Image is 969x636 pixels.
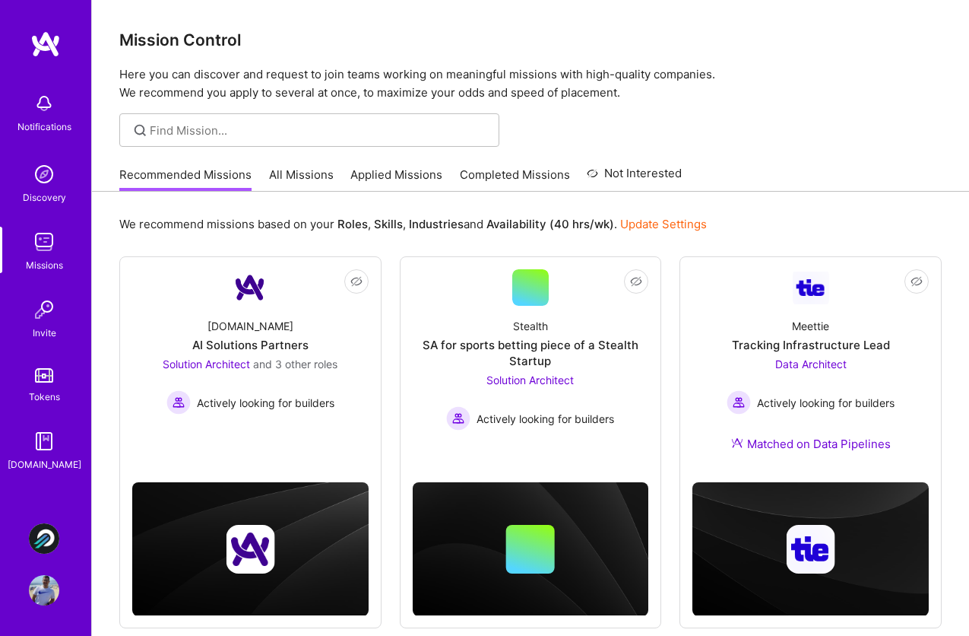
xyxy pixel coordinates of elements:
img: teamwork [29,227,59,257]
img: Ateam Purple Icon [731,437,743,449]
img: Plato Systems: Front-End Development [29,523,59,554]
h3: Mission Control [119,30,942,49]
p: Here you can discover and request to join teams working on meaningful missions with high-quality ... [119,65,942,102]
img: bell [29,88,59,119]
div: Invite [33,325,56,341]
img: Invite [29,294,59,325]
span: Actively looking for builders [197,395,334,411]
i: icon SearchGrey [131,122,149,139]
img: guide book [29,426,59,456]
img: cover [692,482,929,616]
a: User Avatar [25,575,63,606]
div: [DOMAIN_NAME] [207,318,293,334]
b: Availability (40 hrs/wk) [486,217,614,231]
div: SA for sports betting piece of a Stealth Startup [413,337,649,369]
a: Recommended Missions [119,167,252,192]
a: Completed Missions [460,167,570,192]
p: We recommend missions based on your , , and . [119,216,707,232]
a: All Missions [269,167,334,192]
i: icon EyeClosed [350,275,363,288]
div: AI Solutions Partners [192,337,309,353]
b: Skills [374,217,403,231]
div: Missions [26,257,63,273]
a: StealthSA for sports betting piece of a Stealth StartupSolution Architect Actively looking for bu... [413,269,649,436]
input: Find Mission... [150,122,488,138]
img: User Avatar [29,575,59,606]
span: Actively looking for builders [757,395,895,411]
a: Plato Systems: Front-End Development [25,523,63,554]
div: Notifications [17,119,71,135]
img: Actively looking for builders [446,406,470,431]
span: Solution Architect [486,374,574,386]
div: Meettie [792,318,829,334]
div: [DOMAIN_NAME] [8,456,81,472]
img: Company Logo [232,269,268,306]
b: Roles [337,217,368,231]
div: Tokens [29,389,60,405]
a: Applied Missions [350,167,442,192]
a: Company Logo[DOMAIN_NAME]AI Solutions PartnersSolution Architect and 3 other rolesActively lookin... [132,269,369,436]
i: icon EyeClosed [630,275,642,288]
span: Solution Architect [163,358,250,370]
span: Data Architect [775,358,847,370]
img: Actively looking for builders [166,390,191,415]
img: Company logo [787,525,835,574]
span: Actively looking for builders [477,411,614,427]
img: discovery [29,159,59,189]
i: icon EyeClosed [910,275,923,288]
img: cover [413,482,649,616]
b: Industries [409,217,464,231]
img: Company logo [226,525,274,574]
div: Matched on Data Pipelines [731,436,891,452]
img: Actively looking for builders [727,390,751,415]
img: cover [132,482,369,616]
div: Tracking Infrastructure Lead [732,337,890,353]
a: Update Settings [620,217,707,231]
img: logo [30,30,61,58]
span: and 3 other roles [253,358,337,370]
a: Company LogoMeettieTracking Infrastructure LeadData Architect Actively looking for buildersActive... [692,269,929,470]
img: Company Logo [793,272,829,304]
div: Discovery [23,189,66,205]
a: Not Interested [587,164,682,192]
img: tokens [35,368,53,383]
div: Stealth [513,318,548,334]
